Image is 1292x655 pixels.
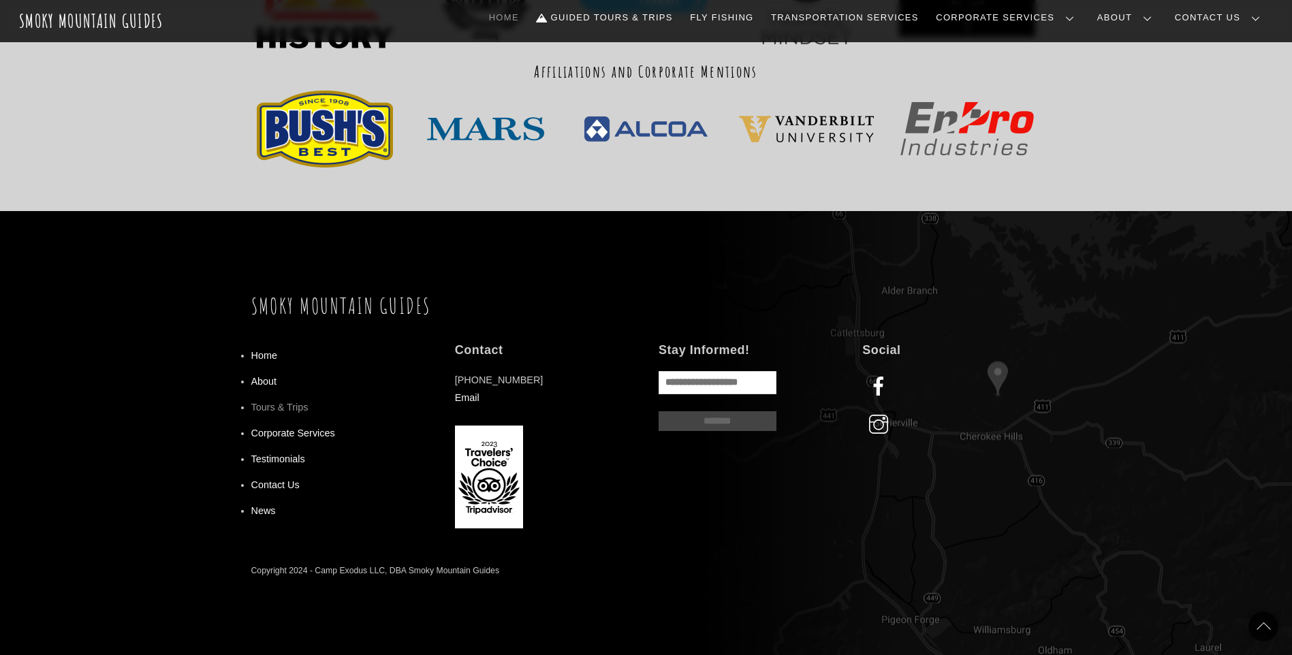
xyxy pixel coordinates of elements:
[251,479,300,490] a: Contact Us
[251,61,1041,82] h3: Affiliations and Corporate Mentions
[257,91,393,167] img: bushs-best-logo
[930,3,1085,32] a: Corporate Services
[531,3,678,32] a: Guided Tours & Trips
[862,381,900,392] a: facebook
[251,563,500,578] div: Copyright 2024 - Camp Exodus LLC, DBA Smoky Mountain Guides
[738,115,875,143] img: 225d4cf12a6e9da6996dc3d47250e4de
[862,419,900,430] a: instagram
[1169,3,1271,32] a: Contact Us
[251,350,277,361] a: Home
[251,428,335,438] a: Corporate Services
[899,101,1035,157] img: Enpro_Industries_logo.svg
[455,392,479,403] a: Email
[455,426,523,528] img: TripAdvisor
[659,342,837,358] h4: Stay Informed!
[455,342,633,358] h4: Contact
[251,293,431,319] a: Smoky Mountain Guides
[862,342,1041,358] h4: Social
[455,371,633,407] p: [PHONE_NUMBER]
[484,3,524,32] a: Home
[684,3,759,32] a: Fly Fishing
[417,115,554,142] img: Mars-Logo
[251,402,309,413] a: Tours & Trips
[251,376,277,387] a: About
[251,453,305,464] a: Testimonials
[19,10,163,32] a: Smoky Mountain Guides
[1092,3,1163,32] a: About
[766,3,924,32] a: Transportation Services
[251,505,276,516] a: News
[578,111,714,147] img: PNGPIX-COM-Alcoa-Logo-PNG-Transparent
